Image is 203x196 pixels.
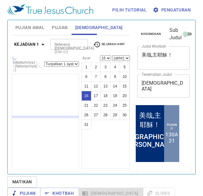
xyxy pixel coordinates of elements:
button: Matikan [7,176,37,188]
button: Tambah ke Daftar [172,172,201,191]
span: Sub Judul [169,27,182,41]
b: Kejadian 1 [14,40,39,48]
button: 28 [101,110,110,120]
textarea: [DEMOGRAPHIC_DATA][PERSON_NAME] [142,80,186,92]
span: Sejarah Ayat [93,41,125,48]
button: 19 [110,91,120,101]
button: 22 [91,100,101,110]
button: 13 [101,81,110,91]
li: 130A [31,27,43,33]
button: 9 [110,72,120,82]
button: 12 [91,81,101,91]
button: 30 [120,110,130,120]
span: Matikan [12,178,32,186]
button: 15 [120,81,130,91]
p: Pujian 詩 [31,19,43,26]
button: Sejarah Ayat [89,40,129,49]
button: 18 [101,91,110,101]
button: Kejadian 1 [12,39,49,50]
button: Pilih tutorial [110,4,149,16]
button: 8 [101,72,110,82]
button: 1 [81,62,91,72]
button: 23 [101,100,110,110]
span: Kosongkan [141,31,161,37]
span: Pengaturan [154,6,191,14]
button: 31 [81,120,91,130]
button: 16 [81,91,91,101]
label: Ayat [81,56,90,60]
label: Sebelumnya (←, ↑) Selanjutnya (→, ↓) [13,56,44,72]
input: Type Bible Reference [52,41,76,48]
button: 21 [81,100,91,110]
span: [DEMOGRAPHIC_DATA] [75,24,123,32]
span: Pilih tutorial [112,6,147,14]
button: 25 [120,100,130,110]
span: Pujian [52,24,68,32]
button: 11 [81,81,91,91]
button: 2 [91,62,101,72]
button: 6 [81,72,91,82]
button: 4 [110,62,120,72]
button: 29 [110,110,120,120]
button: 14 [110,81,120,91]
button: 7 [91,72,101,82]
button: 27 [91,110,101,120]
button: Pengaturan [151,4,193,16]
li: 21 [34,33,40,40]
textarea: 美哉,主耶穌！ [142,52,186,64]
button: Kosongkan [137,30,165,38]
button: 3 [101,62,110,72]
button: 26 [81,110,91,120]
button: 5 [120,62,130,72]
button: 20 [120,91,130,101]
button: 10 [120,72,130,82]
span: Pujian Awal [15,24,44,32]
button: 24 [110,100,120,110]
iframe: from-child [135,104,180,163]
button: 17 [91,91,101,101]
img: True Jesus Church [7,4,93,15]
